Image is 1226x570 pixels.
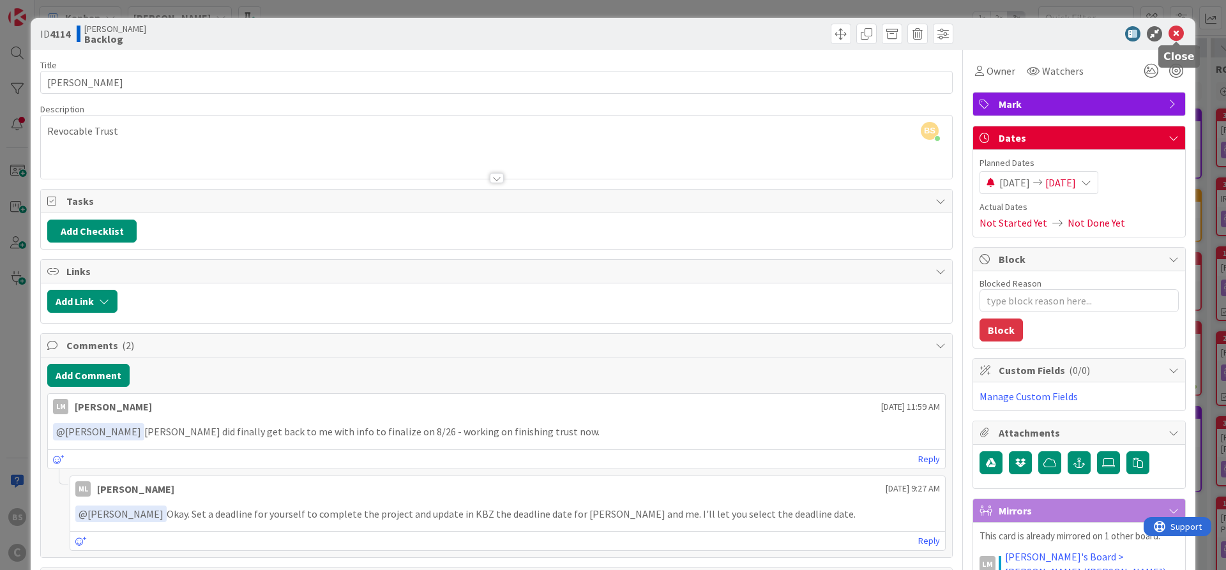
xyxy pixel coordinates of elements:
[1163,50,1195,63] h5: Close
[980,200,1179,214] span: Actual Dates
[122,339,134,352] span: ( 2 )
[921,122,939,140] span: BS
[980,319,1023,341] button: Block
[980,529,1179,544] p: This card is already mirrored on 1 other board.
[999,175,1030,190] span: [DATE]
[987,63,1015,79] span: Owner
[1068,215,1125,230] span: Not Done Yet
[40,59,57,71] label: Title
[79,507,87,520] span: @
[980,156,1179,170] span: Planned Dates
[980,278,1041,289] label: Blocked Reason
[999,96,1162,112] span: Mark
[980,215,1047,230] span: Not Started Yet
[999,130,1162,146] span: Dates
[84,34,146,44] b: Backlog
[97,481,174,497] div: [PERSON_NAME]
[40,71,953,94] input: type card name here...
[1042,63,1084,79] span: Watchers
[999,503,1162,518] span: Mirrors
[66,264,929,279] span: Links
[75,399,152,414] div: [PERSON_NAME]
[40,26,70,41] span: ID
[27,2,58,17] span: Support
[47,220,137,243] button: Add Checklist
[75,481,91,497] div: ML
[47,124,946,139] p: Revocable Trust
[999,251,1162,267] span: Block
[84,24,146,34] span: [PERSON_NAME]
[40,103,84,115] span: Description
[1069,364,1090,377] span: ( 0/0 )
[75,506,940,523] p: Okay. Set a deadline for yourself to complete the project and update in KBZ the deadline date for...
[980,390,1078,403] a: Manage Custom Fields
[53,423,940,440] p: [PERSON_NAME] did finally get back to me with info to finalize on 8/26 - working on finishing tru...
[79,507,163,520] span: [PERSON_NAME]
[999,425,1162,440] span: Attachments
[56,425,65,438] span: @
[47,364,130,387] button: Add Comment
[918,451,940,467] a: Reply
[50,27,70,40] b: 4114
[881,400,940,414] span: [DATE] 11:59 AM
[1045,175,1076,190] span: [DATE]
[66,193,929,209] span: Tasks
[918,533,940,549] a: Reply
[56,425,141,438] span: [PERSON_NAME]
[53,399,68,414] div: LM
[66,338,929,353] span: Comments
[47,290,117,313] button: Add Link
[999,363,1162,378] span: Custom Fields
[886,482,940,495] span: [DATE] 9:27 AM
